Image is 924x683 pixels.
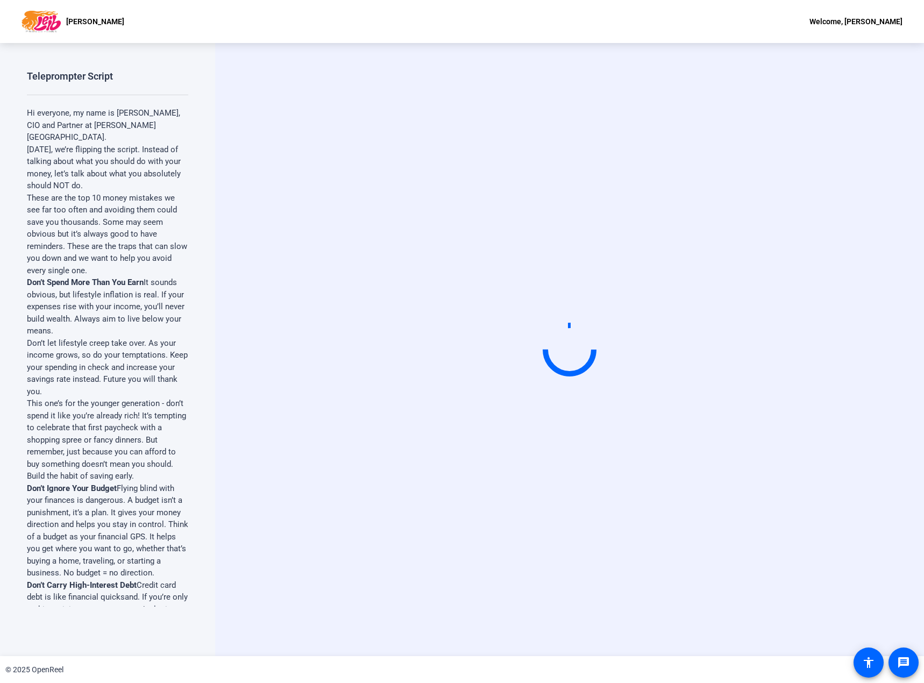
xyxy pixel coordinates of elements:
div: Welcome, [PERSON_NAME] [809,15,902,28]
li: It sounds obvious, but lifestyle inflation is real. If your expenses rise with your income, you’l... [27,276,188,337]
strong: Don’t Carry High-Interest Debt [27,580,137,590]
div: © 2025 OpenReel [5,664,63,675]
li: Flying blind with your finances is dangerous. A budget isn’t a punishment, it’s a plan. It gives ... [27,482,188,579]
li: Credit card debt is like financial quicksand. If you’re only making minimum payments, you’re losi... [27,579,188,640]
strong: Don’t Ignore Your Budget [27,483,117,493]
strong: Don’t Spend More Than You Earn [27,278,144,287]
mat-icon: message [897,656,910,669]
li: Don’t let lifestyle creep take over. As your income grows, so do your temptations. Keep your spen... [27,337,188,398]
img: OpenReel logo [22,11,61,32]
p: [DATE], we’re flipping the script. Instead of talking about what you should do with your money, l... [27,144,188,192]
p: Hi everyone, my name is [PERSON_NAME], CIO and Partner at [PERSON_NAME][GEOGRAPHIC_DATA]. [27,107,188,144]
div: Teleprompter Script [27,70,113,83]
mat-icon: accessibility [862,656,875,669]
li: This one’s for the younger generation - don’t spend it like you’re already rich! It’s tempting to... [27,397,188,482]
p: These are the top 10 money mistakes we see far too often and avoiding them could save you thousan... [27,192,188,277]
p: [PERSON_NAME] [66,15,124,28]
